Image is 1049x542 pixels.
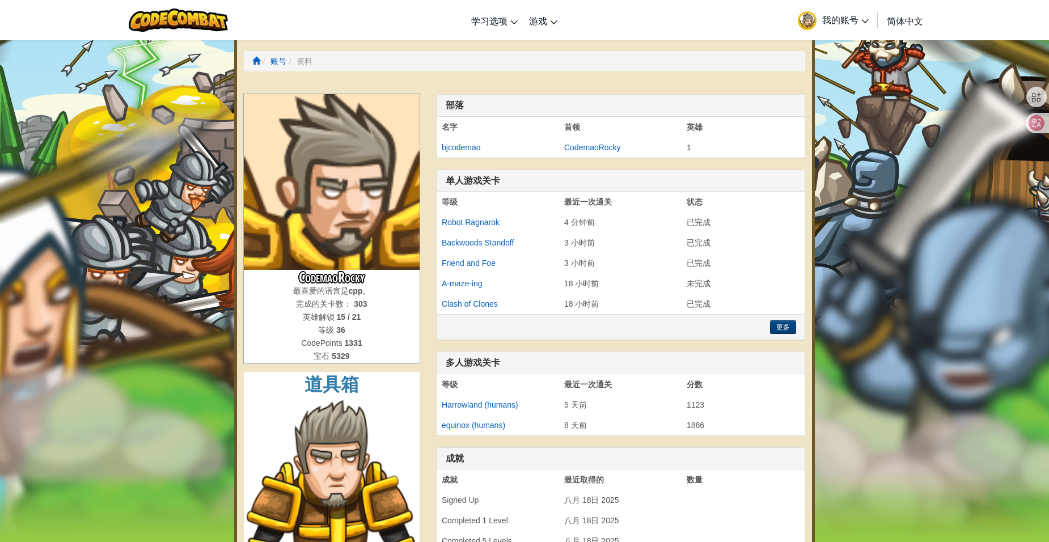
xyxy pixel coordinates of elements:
td: 18 小时前 [560,294,682,314]
a: 游戏 [523,5,563,36]
th: 状态 [682,192,805,212]
td: 1123 [682,395,805,415]
a: 简体中文 [881,5,929,36]
span: 学习选项 [471,15,507,27]
th: 等级 [437,192,560,212]
td: 八月 18日 2025 [560,510,682,531]
span: 简体中文 [887,15,923,27]
a: 学习选项 [466,5,523,36]
span: 。 [362,286,370,295]
td: 已完成 [682,232,805,253]
img: avatar [798,11,817,30]
td: 已完成 [682,212,805,232]
h3: CodemaoRocky [244,270,420,285]
a: equinox (humans) [442,421,505,430]
h3: 单人游戏关卡 [446,176,796,186]
span: 游戏 [529,15,547,27]
h2: 道具箱 [244,372,420,397]
a: Clash of Clones [442,299,498,308]
th: 分数 [682,374,805,395]
strong: 1331 [345,338,362,348]
a: Harrowland (humans) [442,400,518,409]
li: 资料 [286,56,312,67]
a: bjcodemao [442,143,481,152]
h3: 成就 [446,454,796,464]
strong: 15 / 21 [337,312,361,321]
span: 完成的关卡数： [296,299,354,308]
th: 最近一次通关 [560,192,682,212]
a: 我的账号 [792,2,874,38]
span: 最喜爱的语言是 [293,286,349,295]
strong: 36 [336,325,345,334]
td: 5 天前 [560,395,682,415]
span: 我的账号 [822,14,869,26]
th: 成就 [437,469,560,490]
td: 已完成 [682,294,805,314]
td: 1 [682,137,805,158]
th: 等级 [437,374,560,395]
span: CodePoints [301,338,344,348]
th: 数量 [682,469,805,490]
th: 最近取得的 [560,469,682,490]
a: 账号 [270,57,286,66]
td: 1886 [682,415,805,435]
td: 八月 18日 2025 [560,490,682,510]
td: 3 小时前 [560,232,682,253]
a: A-maze-ing [442,279,483,288]
a: CodemaoRocky [564,143,621,152]
span: 等级 [318,325,336,334]
th: 英雄 [682,117,805,137]
a: Robot Ragnarok [442,218,500,227]
h3: 多人游戏关卡 [446,358,796,368]
th: 名字 [437,117,560,137]
td: 3 小时前 [560,253,682,273]
button: 更多 [770,320,796,334]
strong: cpp [349,286,363,295]
td: Signed Up [437,490,560,510]
h3: 部落 [446,100,796,111]
strong: 303 [354,299,367,308]
td: 4 分钟前 [560,212,682,232]
td: 已完成 [682,253,805,273]
span: 宝石 [314,352,332,361]
strong: 5329 [332,352,349,361]
img: CodeCombat logo [129,9,228,32]
td: Completed 1 Level [437,510,560,531]
td: 18 小时前 [560,273,682,294]
td: 未完成 [682,273,805,294]
th: 最近一次通关 [560,374,682,395]
a: Friend and Foe [442,259,496,268]
td: 8 天前 [560,415,682,435]
a: Backwoods Standoff [442,238,514,247]
span: 英雄解锁 [303,312,337,321]
th: 首领 [560,117,682,137]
